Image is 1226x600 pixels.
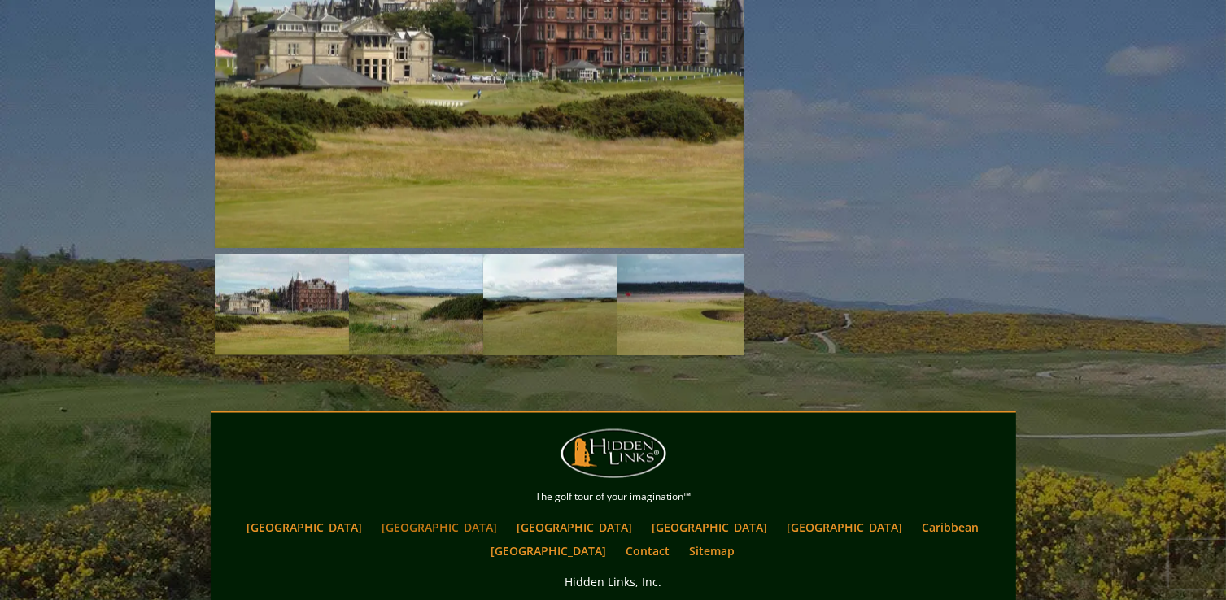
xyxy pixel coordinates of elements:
[618,539,678,563] a: Contact
[682,539,744,563] a: Sitemap
[215,572,1012,593] p: Hidden Links, Inc.
[239,515,371,539] a: [GEOGRAPHIC_DATA]
[509,515,641,539] a: [GEOGRAPHIC_DATA]
[914,515,988,539] a: Caribbean
[644,515,776,539] a: [GEOGRAPHIC_DATA]
[374,515,506,539] a: [GEOGRAPHIC_DATA]
[483,539,615,563] a: [GEOGRAPHIC_DATA]
[779,515,911,539] a: [GEOGRAPHIC_DATA]
[215,488,1012,506] p: The golf tour of your imagination™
